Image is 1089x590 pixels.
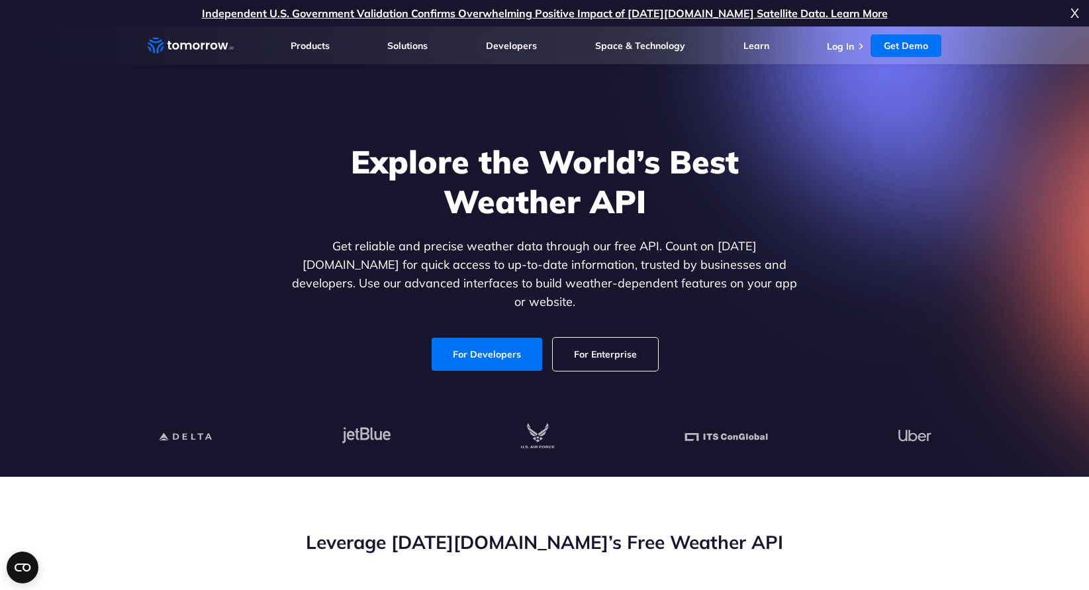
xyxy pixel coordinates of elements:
a: For Developers [432,338,542,371]
a: Developers [486,40,537,52]
a: For Enterprise [553,338,658,371]
a: Log In [827,40,854,52]
a: Space & Technology [595,40,685,52]
a: Independent U.S. Government Validation Confirms Overwhelming Positive Impact of [DATE][DOMAIN_NAM... [202,7,888,20]
a: Solutions [387,40,428,52]
h2: Leverage [DATE][DOMAIN_NAME]’s Free Weather API [148,530,942,555]
a: Home link [148,36,234,56]
button: Open CMP widget [7,552,38,583]
a: Products [291,40,330,52]
p: Get reliable and precise weather data through our free API. Count on [DATE][DOMAIN_NAME] for quic... [289,237,800,311]
a: Get Demo [871,34,941,57]
h1: Explore the World’s Best Weather API [289,142,800,221]
a: Learn [743,40,769,52]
